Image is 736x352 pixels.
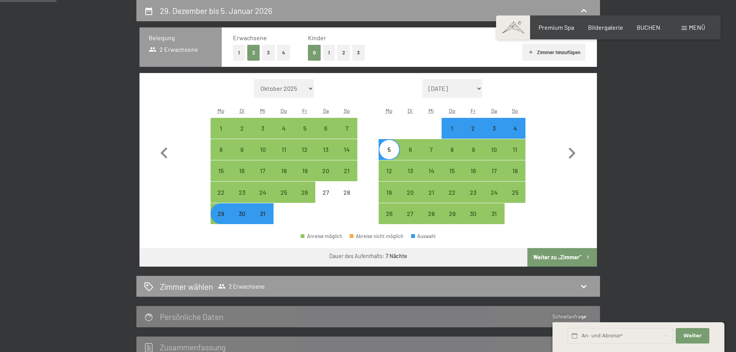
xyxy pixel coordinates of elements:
div: Thu Jan 22 2026 [442,182,462,202]
div: 18 [505,168,525,187]
div: Anreise möglich [484,118,505,139]
div: Anreise möglich [211,182,231,202]
div: Anreise möglich [231,160,252,181]
div: 26 [379,211,399,230]
div: Fri Dec 19 2025 [294,160,315,181]
abbr: Samstag [323,107,329,114]
div: Wed Jan 07 2026 [421,139,442,160]
div: Sat Jan 31 2026 [484,203,505,224]
div: Anreise möglich [274,118,294,139]
div: 18 [274,168,294,187]
div: 2 [463,125,483,145]
div: Anreise möglich [274,160,294,181]
span: 2 Erwachsene [218,282,265,290]
div: Anreise möglich [231,182,252,202]
div: 9 [463,146,483,166]
div: 4 [274,125,294,145]
a: Bildergalerie [588,24,623,31]
span: Weiter [683,332,702,339]
div: Anreise möglich [400,160,421,181]
div: Anreise möglich [379,203,399,224]
div: 3 [484,125,504,145]
div: Anreise möglich [315,160,336,181]
div: 16 [463,168,483,187]
div: 11 [505,146,525,166]
div: Anreise möglich [505,182,525,202]
div: Sun Dec 14 2025 [336,139,357,160]
h2: Persönliche Daten [160,312,223,321]
div: 20 [316,168,335,187]
a: Premium Spa [539,24,574,31]
div: Anreise möglich [442,118,462,139]
span: Kinder [308,34,326,41]
span: Schnellanfrage [552,313,586,320]
div: Thu Jan 01 2026 [442,118,462,139]
div: 21 [337,168,356,187]
div: Anreise möglich [505,139,525,160]
div: Anreise möglich [462,203,483,224]
div: 25 [274,189,294,209]
div: Anreise möglich [336,160,357,181]
div: 24 [253,189,272,209]
div: 7 [337,125,356,145]
div: Anreise möglich [484,139,505,160]
div: Anreise möglich [315,118,336,139]
abbr: Donnerstag [449,107,456,114]
div: 8 [442,146,462,166]
div: 10 [253,146,272,166]
button: Weiter zu „Zimmer“ [527,248,597,267]
div: Fri Dec 12 2025 [294,139,315,160]
div: Anreise möglich [505,160,525,181]
div: 26 [295,189,314,209]
div: Anreise möglich [252,203,273,224]
span: 2 Erwachsene [149,45,199,54]
div: Mon Dec 29 2025 [211,203,231,224]
div: 7 [422,146,441,166]
div: Anreise möglich [421,160,442,181]
div: Anreise möglich [421,203,442,224]
div: Anreise nicht möglich [315,182,336,202]
div: Tue Jan 13 2026 [400,160,421,181]
div: Mon Jan 19 2026 [379,182,399,202]
div: 8 [211,146,231,166]
div: Anreise möglich [400,182,421,202]
div: Anreise möglich [336,118,357,139]
div: Anreise möglich [484,203,505,224]
div: Sun Jan 11 2026 [505,139,525,160]
div: Tue Dec 09 2025 [231,139,252,160]
div: Sun Dec 07 2025 [336,118,357,139]
div: Anreise möglich [274,139,294,160]
div: 27 [401,211,420,230]
abbr: Dienstag [408,107,413,114]
div: Anreise möglich [442,182,462,202]
div: Auswahl [411,234,436,239]
div: Anreise möglich [400,139,421,160]
div: Anreise möglich [252,118,273,139]
div: Sat Dec 06 2025 [315,118,336,139]
div: 27 [316,189,335,209]
div: Anreise möglich [294,182,315,202]
div: Tue Jan 27 2026 [400,203,421,224]
div: Sun Dec 28 2025 [336,182,357,202]
div: Anreise möglich [231,139,252,160]
h2: 29. Dezember bis 5. Januar 2026 [160,6,272,15]
div: Anreise möglich [462,160,483,181]
button: 3 [262,45,275,61]
div: Tue Dec 02 2025 [231,118,252,139]
div: Thu Jan 15 2026 [442,160,462,181]
h2: Zimmer wählen [160,281,213,292]
div: Tue Dec 16 2025 [231,160,252,181]
div: Fri Jan 02 2026 [462,118,483,139]
div: Mon Jan 12 2026 [379,160,399,181]
div: 28 [422,211,441,230]
button: 1 [323,45,335,61]
button: 3 [352,45,365,61]
div: Tue Jan 06 2026 [400,139,421,160]
div: 12 [379,168,399,187]
div: Mon Dec 08 2025 [211,139,231,160]
div: Tue Dec 23 2025 [231,182,252,202]
div: Anreise möglich [301,234,342,239]
div: Anreise nicht möglich [336,182,357,202]
abbr: Dienstag [240,107,245,114]
div: 12 [295,146,314,166]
